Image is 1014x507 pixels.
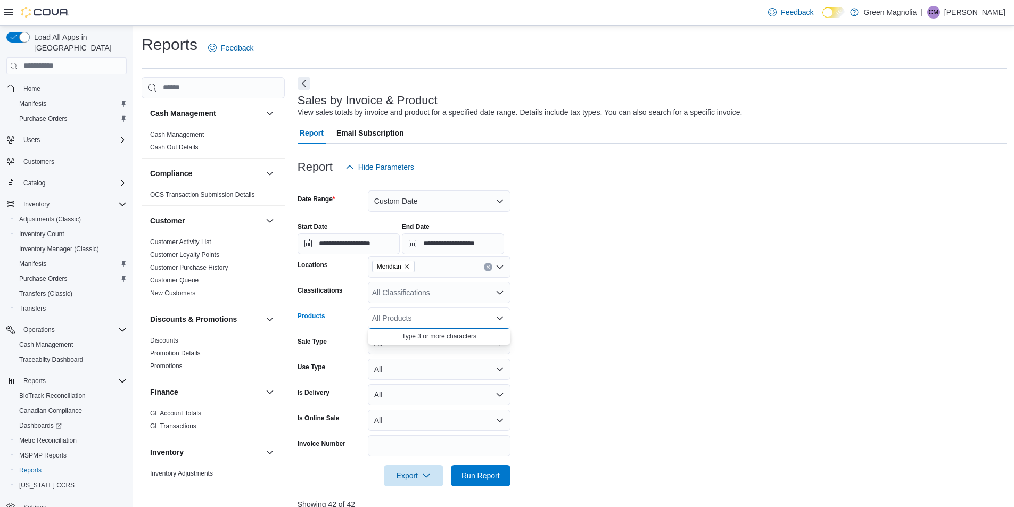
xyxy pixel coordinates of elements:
[927,6,940,19] div: Carrie Murphy
[23,326,55,334] span: Operations
[368,384,510,405] button: All
[298,414,340,422] label: Is Online Sale
[221,43,253,53] span: Feedback
[15,449,127,462] span: MSPMP Reports
[15,272,72,285] a: Purchase Orders
[15,389,127,402] span: BioTrack Reconciliation
[19,177,127,189] span: Catalog
[19,375,127,387] span: Reports
[484,263,492,271] button: Clear input
[150,215,185,226] h3: Customer
[19,375,50,387] button: Reports
[19,451,67,460] span: MSPMP Reports
[368,190,510,212] button: Custom Date
[150,447,261,458] button: Inventory
[150,190,255,199] span: OCS Transaction Submission Details
[150,350,201,357] a: Promotion Details
[150,447,184,458] h3: Inventory
[19,82,127,95] span: Home
[15,464,127,477] span: Reports
[150,409,201,418] span: GL Account Totals
[142,407,285,437] div: Finance
[11,301,131,316] button: Transfers
[263,446,276,459] button: Inventory
[150,387,261,397] button: Finance
[19,177,50,189] button: Catalog
[11,227,131,242] button: Inventory Count
[15,419,127,432] span: Dashboards
[30,32,127,53] span: Load All Apps in [GEOGRAPHIC_DATA]
[150,264,228,271] a: Customer Purchase History
[496,314,504,322] button: Close list of options
[19,114,68,123] span: Purchase Orders
[23,157,54,166] span: Customers
[403,263,410,270] button: Remove Meridian from selection in this group
[15,228,127,240] span: Inventory Count
[298,222,328,231] label: Start Date
[341,156,418,178] button: Hide Parameters
[19,134,127,146] span: Users
[11,242,131,256] button: Inventory Manager (Classic)
[142,236,285,304] div: Customer
[15,112,127,125] span: Purchase Orders
[11,388,131,403] button: BioTrack Reconciliation
[23,377,46,385] span: Reports
[368,329,510,344] button: Type 3 or more characters
[298,312,325,320] label: Products
[15,338,77,351] a: Cash Management
[19,355,83,364] span: Traceabilty Dashboard
[150,362,183,370] a: Promotions
[150,314,237,325] h3: Discounts & Promotions
[15,479,79,492] a: [US_STATE] CCRS
[377,261,401,272] span: Meridian
[19,481,75,489] span: [US_STATE] CCRS
[15,228,69,240] a: Inventory Count
[15,287,77,300] a: Transfers (Classic)
[15,213,85,226] a: Adjustments (Classic)
[15,213,127,226] span: Adjustments (Classic)
[150,168,192,179] h3: Compliance
[390,465,437,486] span: Export
[2,81,131,96] button: Home
[19,421,62,430] span: Dashboards
[15,404,86,417] a: Canadian Compliance
[298,261,328,269] label: Locations
[298,233,400,254] input: Press the down key to open a popover containing a calendar.
[150,277,199,284] a: Customer Queue
[11,256,131,271] button: Manifests
[764,2,818,23] a: Feedback
[19,260,46,268] span: Manifests
[142,128,285,158] div: Cash Management
[23,200,50,209] span: Inventory
[11,111,131,126] button: Purchase Orders
[263,107,276,120] button: Cash Management
[19,436,77,445] span: Metrc Reconciliation
[300,122,324,144] span: Report
[263,167,276,180] button: Compliance
[15,112,72,125] a: Purchase Orders
[298,94,438,107] h3: Sales by Invoice & Product
[19,275,68,283] span: Purchase Orders
[19,323,127,336] span: Operations
[23,85,40,93] span: Home
[19,155,59,168] a: Customers
[15,434,127,447] span: Metrc Reconciliation
[23,179,45,187] span: Catalog
[11,448,131,463] button: MSPMP Reports
[150,238,211,246] a: Customer Activity List
[15,353,127,366] span: Traceabilty Dashboard
[11,403,131,418] button: Canadian Compliance
[23,136,40,144] span: Users
[19,340,73,349] span: Cash Management
[15,243,103,255] a: Inventory Manager (Classic)
[150,276,199,285] span: Customer Queue
[150,469,213,478] span: Inventory Adjustments
[496,263,504,271] button: Open list of options
[204,37,258,59] a: Feedback
[19,134,44,146] button: Users
[864,6,917,19] p: Green Magnolia
[15,404,127,417] span: Canadian Compliance
[150,143,199,152] span: Cash Out Details
[15,464,46,477] a: Reports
